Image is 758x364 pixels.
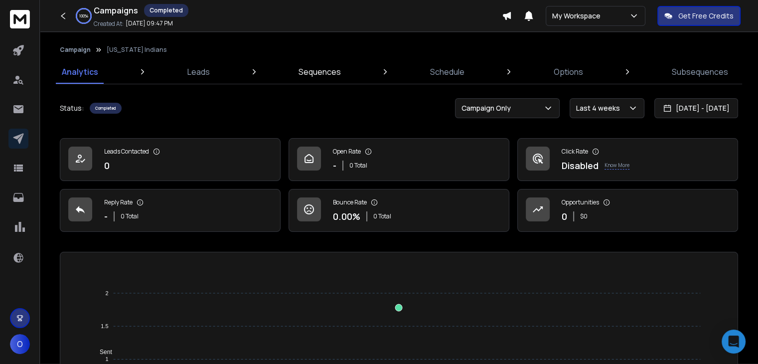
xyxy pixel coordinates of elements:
[92,349,112,356] span: Sent
[553,66,583,78] p: Options
[10,334,30,354] button: O
[605,162,629,170] p: Know More
[94,4,138,16] h1: Campaigns
[562,148,588,156] p: Click Rate
[60,103,84,113] p: Status:
[107,46,166,54] p: [US_STATE] Indians
[293,60,347,84] a: Sequences
[672,66,728,78] p: Subsequences
[289,138,509,181] a: Open Rate-0 Total
[62,66,98,78] p: Analytics
[517,189,738,232] a: Opportunities0$0
[121,212,139,220] p: 0 Total
[126,19,173,27] p: [DATE] 09:47 PM
[106,356,109,362] tspan: 1
[299,66,341,78] p: Sequences
[333,209,360,223] p: 0.00 %
[333,198,367,206] p: Bounce Rate
[56,60,104,84] a: Analytics
[104,159,110,173] p: 0
[333,148,361,156] p: Open Rate
[552,11,605,21] p: My Workspace
[60,138,281,181] a: Leads Contacted0
[104,209,108,223] p: -
[562,209,567,223] p: 0
[104,148,149,156] p: Leads Contacted
[722,330,746,354] div: Open Intercom Messenger
[547,60,589,84] a: Options
[349,162,367,170] p: 0 Total
[104,198,133,206] p: Reply Rate
[181,60,216,84] a: Leads
[424,60,470,84] a: Schedule
[666,60,734,84] a: Subsequences
[79,13,88,19] p: 100 %
[657,6,741,26] button: Get Free Credits
[60,189,281,232] a: Reply Rate-0 Total
[90,103,122,114] div: Completed
[144,4,188,17] div: Completed
[94,20,124,28] p: Created At:
[562,198,599,206] p: Opportunities
[654,98,738,118] button: [DATE] - [DATE]
[101,323,109,329] tspan: 1.5
[106,290,109,296] tspan: 2
[562,159,599,173] p: Disabled
[576,103,624,113] p: Last 4 weeks
[373,212,391,220] p: 0 Total
[430,66,464,78] p: Schedule
[580,212,588,220] p: $ 0
[517,138,738,181] a: Click RateDisabledKnow More
[333,159,336,173] p: -
[187,66,210,78] p: Leads
[461,103,515,113] p: Campaign Only
[678,11,734,21] p: Get Free Credits
[60,46,91,54] button: Campaign
[289,189,509,232] a: Bounce Rate0.00%0 Total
